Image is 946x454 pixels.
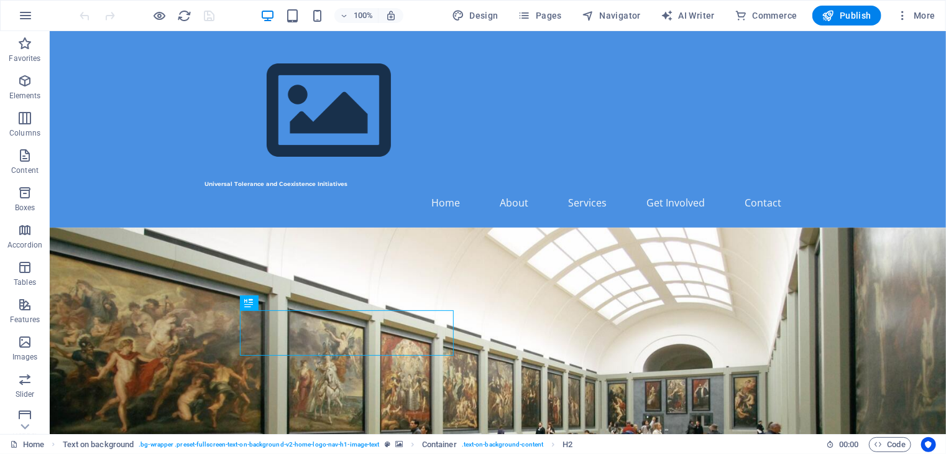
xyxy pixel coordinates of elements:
[12,352,38,362] p: Images
[921,437,936,452] button: Usercentrics
[577,6,646,25] button: Navigator
[16,389,35,399] p: Slider
[730,6,802,25] button: Commerce
[63,437,134,452] span: Click to select. Double-click to edit
[869,437,911,452] button: Code
[385,441,390,448] i: This element is a customizable preset
[155,10,403,150] img: dummy.png
[656,6,720,25] button: AI Writer
[10,437,44,452] a: Click to cancel selection. Double-click to open Pages
[422,437,457,452] span: Click to select. Double-click to edit
[10,315,40,325] p: Features
[891,6,940,25] button: More
[152,8,167,23] button: Click here to leave preview mode and continue editing
[822,9,871,22] span: Publish
[11,165,39,175] p: Content
[661,9,715,22] span: AI Writer
[447,6,503,25] div: Design (Ctrl+Alt+Y)
[826,437,859,452] h6: Session time
[395,441,403,448] i: This element contains a background
[177,8,192,23] button: reload
[334,8,379,23] button: 100%
[9,128,40,138] p: Columns
[9,91,41,101] p: Elements
[812,6,881,25] button: Publish
[513,6,567,25] button: Pages
[353,8,373,23] h6: 100%
[839,437,858,452] span: 00 00
[563,437,573,452] span: Click to select. Double-click to edit
[848,440,850,449] span: :
[14,277,36,287] p: Tables
[447,6,503,25] button: Design
[518,9,562,22] span: Pages
[63,437,573,452] nav: breadcrumb
[462,437,544,452] span: . text-on-background-content
[582,9,641,22] span: Navigator
[139,437,379,452] span: . bg-wrapper .preset-fullscreen-text-on-background-v2-home-logo-nav-h1-image-text
[178,9,192,23] i: Reload page
[385,10,397,21] i: On resize automatically adjust zoom level to fit chosen device.
[896,9,935,22] span: More
[875,437,906,452] span: Code
[15,203,35,213] p: Boxes
[735,9,797,22] span: Commerce
[7,240,42,250] p: Accordion
[9,53,40,63] p: Favorites
[452,9,498,22] span: Design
